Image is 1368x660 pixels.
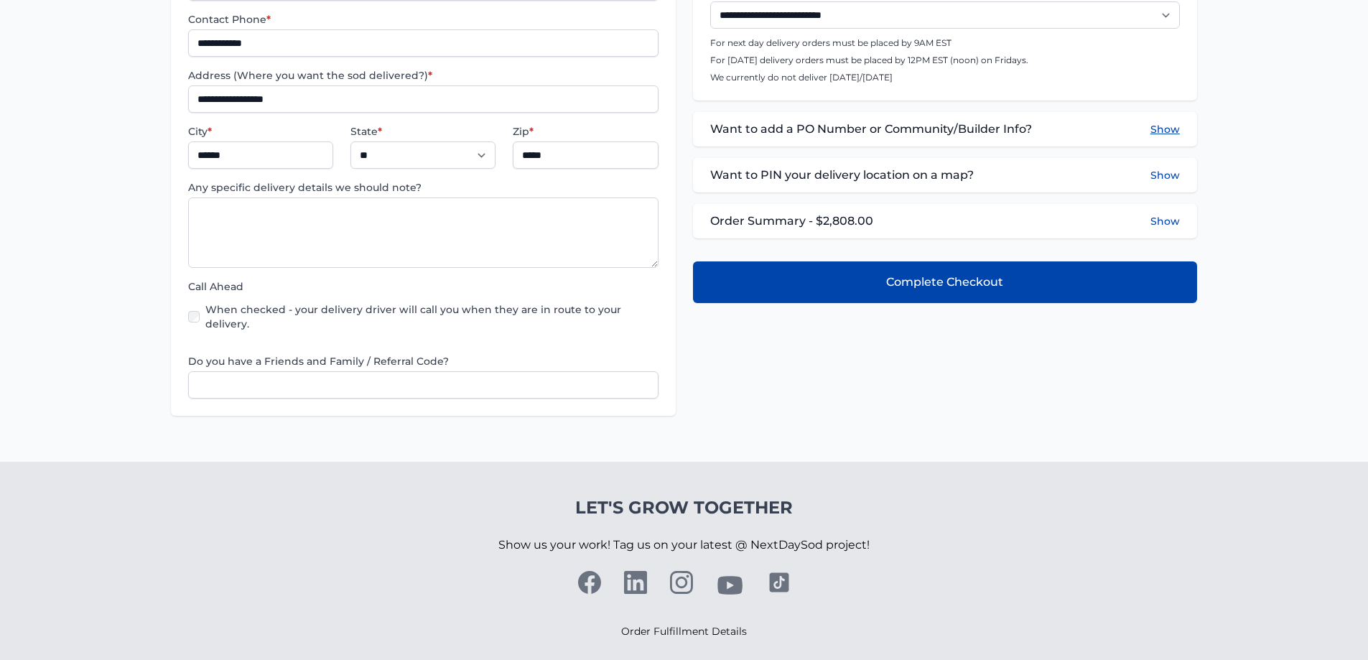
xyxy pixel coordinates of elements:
[710,37,1180,49] p: For next day delivery orders must be placed by 9AM EST
[188,12,658,27] label: Contact Phone
[188,124,333,139] label: City
[188,354,658,368] label: Do you have a Friends and Family / Referral Code?
[188,68,658,83] label: Address (Where you want the sod delivered?)
[350,124,495,139] label: State
[710,167,974,184] span: Want to PIN your delivery location on a map?
[188,279,658,294] label: Call Ahead
[886,274,1003,291] span: Complete Checkout
[710,55,1180,66] p: For [DATE] delivery orders must be placed by 12PM EST (noon) on Fridays.
[498,519,870,571] p: Show us your work! Tag us on your latest @ NextDaySod project!
[205,302,658,331] label: When checked - your delivery driver will call you when they are in route to your delivery.
[693,261,1197,303] button: Complete Checkout
[710,213,873,230] span: Order Summary - $2,808.00
[498,496,870,519] h4: Let's Grow Together
[188,180,658,195] label: Any specific delivery details we should note?
[513,124,658,139] label: Zip
[1150,214,1180,228] button: Show
[1150,121,1180,138] button: Show
[1150,167,1180,184] button: Show
[710,121,1032,138] span: Want to add a PO Number or Community/Builder Info?
[621,625,747,638] a: Order Fulfillment Details
[710,72,1180,83] p: We currently do not deliver [DATE]/[DATE]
